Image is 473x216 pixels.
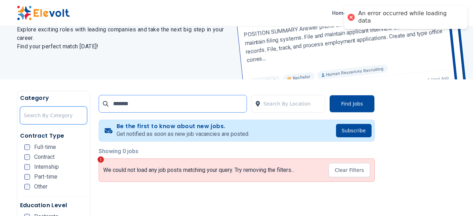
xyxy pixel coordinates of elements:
[336,124,372,137] button: Subscribe
[117,123,249,130] h4: Be the first to know about new jobs.
[34,154,55,160] span: Contract
[24,164,30,170] input: Internship
[24,174,30,180] input: Part-time
[24,154,30,160] input: Contract
[34,174,57,180] span: Part-time
[34,144,56,150] span: Full-time
[99,147,375,156] p: Showing 0 jobs
[103,167,294,174] p: We could not load any job posts matching your query. Try removing the filters...
[20,94,87,102] h5: Category
[329,7,349,19] a: Home
[329,95,374,113] button: Find Jobs
[17,6,70,20] img: Elevolt
[20,132,87,140] h5: Contract Type
[34,184,48,190] span: Other
[24,184,30,190] input: Other
[358,10,460,25] div: An error occurred while loading data
[117,130,249,138] p: Get notified as soon as new job vacancies are posted.
[17,25,228,51] h2: Explore exciting roles with leading companies and take the next big step in your career. Find you...
[20,201,87,210] h5: Education Level
[438,182,473,216] iframe: Chat Widget
[24,144,30,150] input: Full-time
[34,164,59,170] span: Internship
[329,163,370,177] button: Clear Filters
